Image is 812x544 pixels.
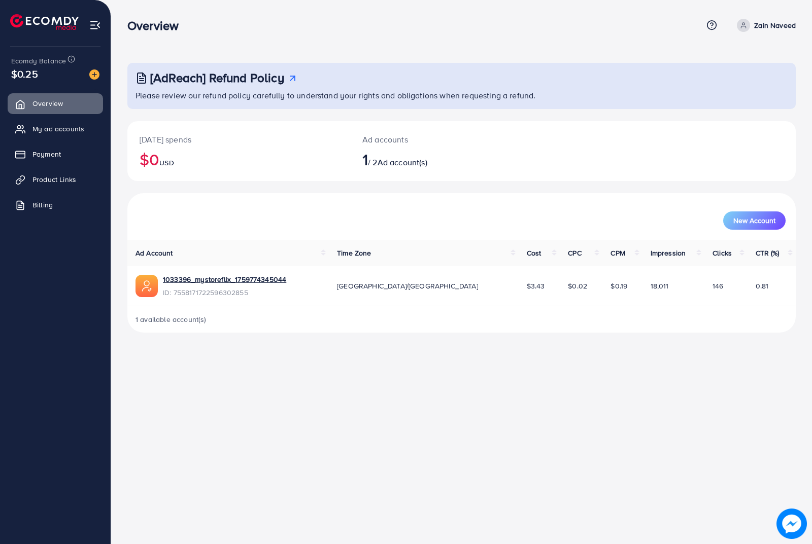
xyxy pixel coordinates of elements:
a: Product Links [8,169,103,190]
img: menu [89,19,101,31]
span: Cost [527,248,542,258]
span: 18,011 [651,281,669,291]
button: New Account [723,211,786,230]
img: image [776,509,807,539]
span: [GEOGRAPHIC_DATA]/[GEOGRAPHIC_DATA] [337,281,478,291]
span: New Account [733,217,775,224]
span: Clicks [713,248,732,258]
p: Ad accounts [362,133,505,146]
img: ic-ads-acc.e4c84228.svg [136,275,158,297]
h3: Overview [127,18,187,33]
a: Zain Naveed [733,19,796,32]
span: Product Links [32,174,76,185]
span: Payment [32,149,61,159]
a: 1033396_mystoreflix_1759774345044 [163,274,286,284]
h2: / 2 [362,150,505,169]
span: My ad accounts [32,124,84,134]
a: Payment [8,144,103,164]
span: Ad account(s) [378,157,427,168]
h3: [AdReach] Refund Policy [150,70,284,85]
span: Ecomdy Balance [11,56,66,66]
span: Overview [32,98,63,108]
span: 0.81 [756,281,769,291]
span: $3.43 [527,281,545,291]
a: Billing [8,195,103,215]
span: ID: 7558171722596302855 [163,287,286,298]
h2: $0 [140,150,338,169]
span: CPC [568,248,581,258]
span: CPM [611,248,625,258]
span: Time Zone [337,248,371,258]
p: Zain Naveed [754,19,796,31]
p: Please review our refund policy carefully to understand your rights and obligations when requesti... [136,89,790,101]
span: 146 [713,281,723,291]
a: My ad accounts [8,119,103,139]
img: logo [10,14,79,30]
p: [DATE] spends [140,133,338,146]
span: Ad Account [136,248,173,258]
span: 1 available account(s) [136,314,207,324]
span: $0.19 [611,281,627,291]
img: image [89,69,99,80]
span: Billing [32,200,53,210]
a: Overview [8,93,103,114]
span: $0.25 [11,66,38,81]
span: $0.02 [568,281,587,291]
span: USD [159,158,174,168]
span: Impression [651,248,686,258]
span: 1 [362,148,368,171]
span: CTR (%) [756,248,780,258]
